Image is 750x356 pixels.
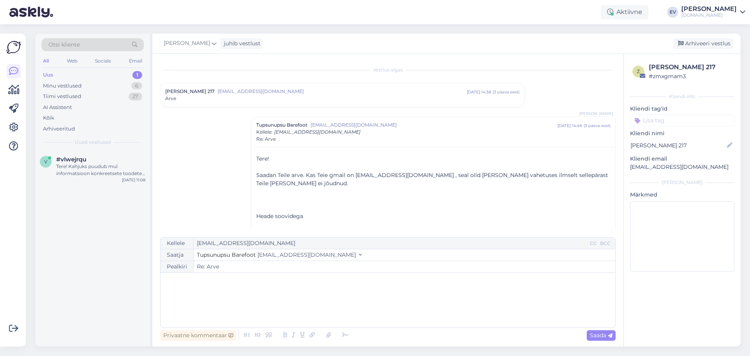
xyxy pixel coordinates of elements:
[256,136,276,143] span: Re: Arve
[56,156,86,163] span: #vlwejrqu
[48,41,80,49] span: Otsi kliente
[65,56,79,66] div: Web
[129,93,142,100] div: 27
[194,238,588,249] input: Recepient...
[218,88,467,95] span: [EMAIL_ADDRESS][DOMAIN_NAME]
[257,251,356,258] span: [EMAIL_ADDRESS][DOMAIN_NAME]
[6,40,21,55] img: Askly Logo
[256,229,303,236] span: [PERSON_NAME]
[584,123,611,129] div: ( 3 päeva eest )
[467,89,491,95] div: [DATE] 14:38
[197,251,256,258] span: Tupsunupsu Barefoot
[165,88,214,95] span: [PERSON_NAME] 217
[673,38,734,49] div: Arhiveeri vestlus
[93,56,112,66] div: Socials
[41,56,50,66] div: All
[630,114,734,126] input: Lisa tag
[598,240,612,247] div: BCC
[161,238,194,249] div: Kellele
[43,93,81,100] div: Tiimi vestlused
[588,240,598,247] div: CC
[667,7,678,18] div: EV
[601,5,648,19] div: Aktiivne
[630,191,734,199] p: Märkmed
[44,159,47,165] span: v
[649,63,732,72] div: [PERSON_NAME] 217
[164,39,210,48] span: [PERSON_NAME]
[43,125,75,133] div: Arhiveeritud
[43,71,53,79] div: Uus
[590,332,612,339] span: Saada
[256,129,273,135] span: Kellele :
[681,6,745,18] a: [PERSON_NAME][DOMAIN_NAME]
[161,249,194,261] div: Saatja
[75,139,111,146] span: Uued vestlused
[161,261,194,272] div: Pealkiri
[630,179,734,186] div: [PERSON_NAME]
[165,95,176,102] span: Arve
[493,89,520,95] div: ( 3 päeva eest )
[256,155,269,162] span: Tere!
[131,82,142,90] div: 6
[160,330,236,341] div: Privaatne kommentaar
[221,39,261,48] div: juhib vestlust
[194,261,615,272] input: Write subject here...
[122,177,145,183] div: [DATE] 11:08
[43,82,82,90] div: Minu vestlused
[649,72,732,81] div: # zmxgmam3
[630,141,725,150] input: Lisa nimi
[127,56,144,66] div: Email
[43,104,72,111] div: AI Assistent
[256,213,303,220] span: Heade soovidega
[132,71,142,79] div: 1
[557,123,582,129] div: [DATE] 14:46
[630,93,734,100] div: Kliendi info
[197,251,362,259] button: Tupsunupsu Barefoot [EMAIL_ADDRESS][DOMAIN_NAME]
[579,111,613,116] span: [PERSON_NAME]
[630,129,734,138] p: Kliendi nimi
[311,122,557,129] span: [EMAIL_ADDRESS][DOMAIN_NAME]
[256,172,608,187] span: Saadan Teile arve. Kas Teie gmail on [EMAIL_ADDRESS][DOMAIN_NAME] , seal olid [PERSON_NAME] vahet...
[637,68,640,74] span: z
[274,129,361,135] span: [EMAIL_ADDRESS][DOMAIN_NAME]
[56,163,145,177] div: Tere! Kahjuks puudub mul informatsioon konkreetsete toodete laoseisu täienemise kohta. Edastan Te...
[681,6,737,12] div: [PERSON_NAME]
[256,122,307,129] span: Tupsunupsu Barefoot
[681,12,737,18] div: [DOMAIN_NAME]
[43,114,54,122] div: Kõik
[630,105,734,113] p: Kliendi tag'id
[630,163,734,171] p: [EMAIL_ADDRESS][DOMAIN_NAME]
[160,66,616,73] div: Vestlus algas
[630,155,734,163] p: Kliendi email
